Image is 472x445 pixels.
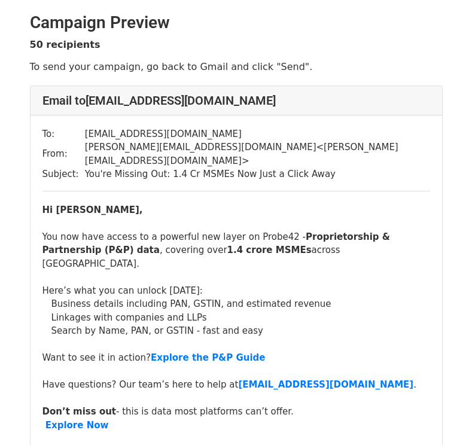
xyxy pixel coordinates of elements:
[42,141,85,167] td: From:
[30,60,443,73] p: To send your campaign, go back to Gmail and click "Send".
[42,231,390,256] b: Proprietorship & Partnership (P&P) data
[42,93,430,108] h4: Email to [EMAIL_ADDRESS][DOMAIN_NAME]
[42,217,430,432] div: You now have access to a powerful new layer on Probe42 - , covering over across [GEOGRAPHIC_DATA]...
[42,127,85,141] td: To:
[45,420,109,431] a: Explore Now
[227,245,312,255] b: 1.4 crore MSMEs
[238,379,413,390] a: [EMAIL_ADDRESS][DOMAIN_NAME]
[42,205,143,215] b: Hi [PERSON_NAME],
[30,39,101,50] strong: 50 recipients
[85,141,430,167] td: [PERSON_NAME][EMAIL_ADDRESS][DOMAIN_NAME] < [PERSON_NAME][EMAIL_ADDRESS][DOMAIN_NAME] >
[30,13,443,33] h2: Campaign Preview
[51,324,430,338] li: Search by Name, PAN, or GSTIN - fast and easy
[51,297,430,311] li: Business details including PAN, GSTIN, and estimated revenue
[42,167,85,181] td: Subject:
[51,311,430,325] li: Linkages with companies and LLPs
[85,167,430,181] td: You're Missing Out: 1.4 Cr MSMEs Now Just a Click Away
[42,406,117,417] b: Don’t miss out
[151,352,265,363] a: Explore the P&P Guide
[85,127,430,141] td: [EMAIL_ADDRESS][DOMAIN_NAME]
